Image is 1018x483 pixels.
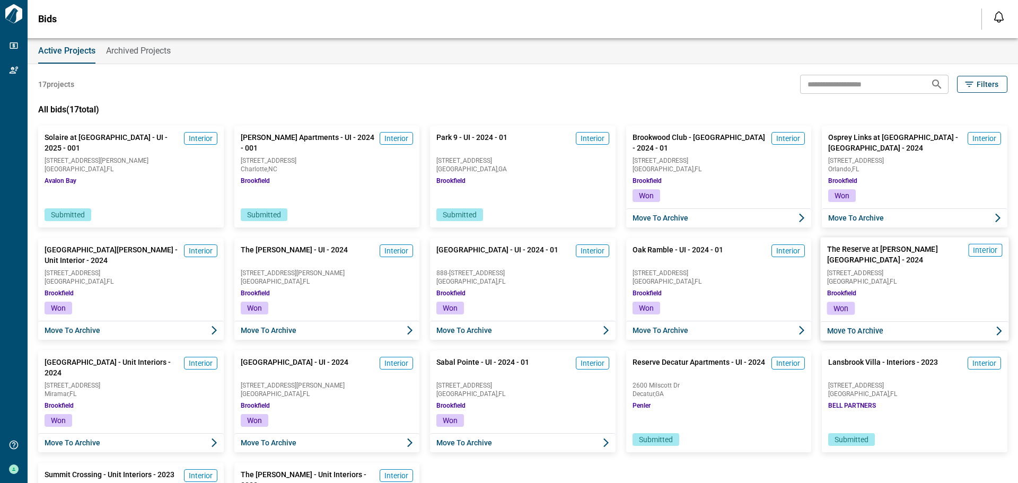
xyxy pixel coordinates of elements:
[990,8,1007,25] button: Open notification feed
[384,470,408,481] span: Interior
[247,210,281,219] span: Submitted
[835,191,849,200] span: Won
[436,289,466,297] span: Brookfield
[639,191,654,200] span: Won
[45,437,100,448] span: Move to Archive
[828,401,876,410] span: BELL PARTNERS
[430,321,616,340] button: Move to Archive
[581,133,604,144] span: Interior
[822,208,1007,227] button: Move to Archive
[384,133,408,144] span: Interior
[38,46,95,56] span: Active Projects
[38,104,99,115] span: All bids ( 17 total)
[241,132,376,153] span: [PERSON_NAME] Apartments - UI - 2024 - 001
[45,132,180,153] span: Solaire at [GEOGRAPHIC_DATA] - UI - 2025 - 001
[241,270,414,276] span: [STREET_ADDRESS][PERSON_NAME]
[234,433,420,452] button: Move to Archive
[581,245,604,256] span: Interior
[436,382,609,389] span: [STREET_ADDRESS]
[45,289,74,297] span: Brookfield
[633,325,688,336] span: Move to Archive
[28,38,1018,64] div: base tabs
[436,278,609,285] span: [GEOGRAPHIC_DATA] , FL
[436,325,492,336] span: Move to Archive
[633,166,805,172] span: [GEOGRAPHIC_DATA] , FL
[828,132,963,153] span: Osprey Links at [GEOGRAPHIC_DATA] - [GEOGRAPHIC_DATA] - 2024
[926,74,947,95] button: Search projects
[436,244,558,266] span: [GEOGRAPHIC_DATA] - UI - 2024 - 01
[828,357,938,378] span: Lansbrook Villa - Interiors - 2023
[443,210,477,219] span: Submitted
[384,245,408,256] span: Interior
[633,391,805,397] span: Decatur , GA
[626,321,812,340] button: Move to Archive
[51,304,66,312] span: Won
[241,382,414,389] span: [STREET_ADDRESS][PERSON_NAME]
[45,325,100,336] span: Move to Archive
[633,177,662,185] span: Brookfield
[241,177,270,185] span: Brookfield
[45,391,217,397] span: Miramar , FL
[776,133,800,144] span: Interior
[436,357,529,378] span: Sabal Pointe - UI - 2024 - 01
[828,166,1001,172] span: Orlando , FL
[106,46,171,56] span: Archived Projects
[234,321,420,340] button: Move to Archive
[189,358,213,368] span: Interior
[45,278,217,285] span: [GEOGRAPHIC_DATA] , FL
[972,358,996,368] span: Interior
[38,321,224,340] button: Move to Archive
[776,358,800,368] span: Interior
[45,157,217,164] span: [STREET_ADDRESS][PERSON_NAME]
[430,433,616,452] button: Move to Archive
[828,382,1001,389] span: [STREET_ADDRESS]
[241,401,270,410] span: Brookfield
[241,437,296,448] span: Move to Archive
[633,213,688,223] span: Move to Archive
[45,166,217,172] span: [GEOGRAPHIC_DATA] , FL
[633,401,651,410] span: Penler
[827,269,1002,276] span: [STREET_ADDRESS]
[45,270,217,276] span: [STREET_ADDRESS]
[51,210,85,219] span: Submitted
[51,416,66,425] span: Won
[38,433,224,452] button: Move to Archive
[828,157,1001,164] span: [STREET_ADDRESS]
[247,304,262,312] span: Won
[241,325,296,336] span: Move to Archive
[436,166,609,172] span: [GEOGRAPHIC_DATA] , GA
[45,357,180,378] span: [GEOGRAPHIC_DATA] - Unit Interiors - 2024
[639,304,654,312] span: Won
[241,166,414,172] span: Charlotte , NC
[241,391,414,397] span: [GEOGRAPHIC_DATA] , FL
[633,278,805,285] span: [GEOGRAPHIC_DATA] , FL
[633,270,805,276] span: [STREET_ADDRESS]
[436,177,466,185] span: Brookfield
[835,435,868,444] span: Submitted
[241,278,414,285] span: [GEOGRAPHIC_DATA] , FL
[633,244,723,266] span: Oak Ramble - UI - 2024 - 01
[828,177,857,185] span: Brookfield
[241,289,270,297] span: Brookfield
[436,270,609,276] span: 888-[STREET_ADDRESS]
[38,14,57,24] span: Bids
[828,391,1001,397] span: [GEOGRAPHIC_DATA] , FL
[436,437,492,448] span: Move to Archive
[436,157,609,164] span: [STREET_ADDRESS]
[45,382,217,389] span: [STREET_ADDRESS]
[776,245,800,256] span: Interior
[977,79,998,90] span: Filters
[443,416,458,425] span: Won
[241,357,348,378] span: [GEOGRAPHIC_DATA] - UI - 2024
[45,244,180,266] span: [GEOGRAPHIC_DATA][PERSON_NAME] - Unit Interior - 2024
[827,278,1002,285] span: [GEOGRAPHIC_DATA] , FL
[45,177,76,185] span: Avalon Bay
[821,321,1009,341] button: Move to Archive
[241,157,414,164] span: [STREET_ADDRESS]
[833,304,848,312] span: Won
[443,304,458,312] span: Won
[973,245,998,256] span: Interior
[189,470,213,481] span: Interior
[384,358,408,368] span: Interior
[241,244,348,266] span: The [PERSON_NAME] - UI - 2024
